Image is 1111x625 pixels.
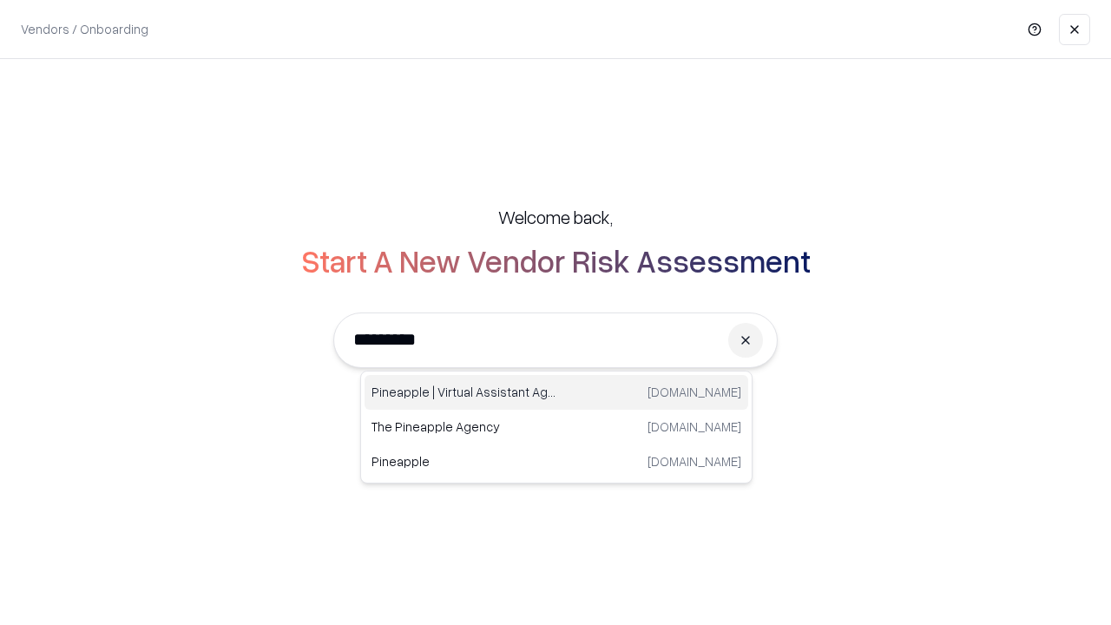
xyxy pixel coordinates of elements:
p: Pineapple | Virtual Assistant Agency [371,383,556,401]
p: Pineapple [371,452,556,470]
div: Suggestions [360,371,753,484]
p: [DOMAIN_NAME] [648,452,741,470]
p: [DOMAIN_NAME] [648,383,741,401]
h5: Welcome back, [498,205,613,229]
p: Vendors / Onboarding [21,20,148,38]
p: [DOMAIN_NAME] [648,418,741,436]
h2: Start A New Vendor Risk Assessment [301,243,811,278]
p: The Pineapple Agency [371,418,556,436]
